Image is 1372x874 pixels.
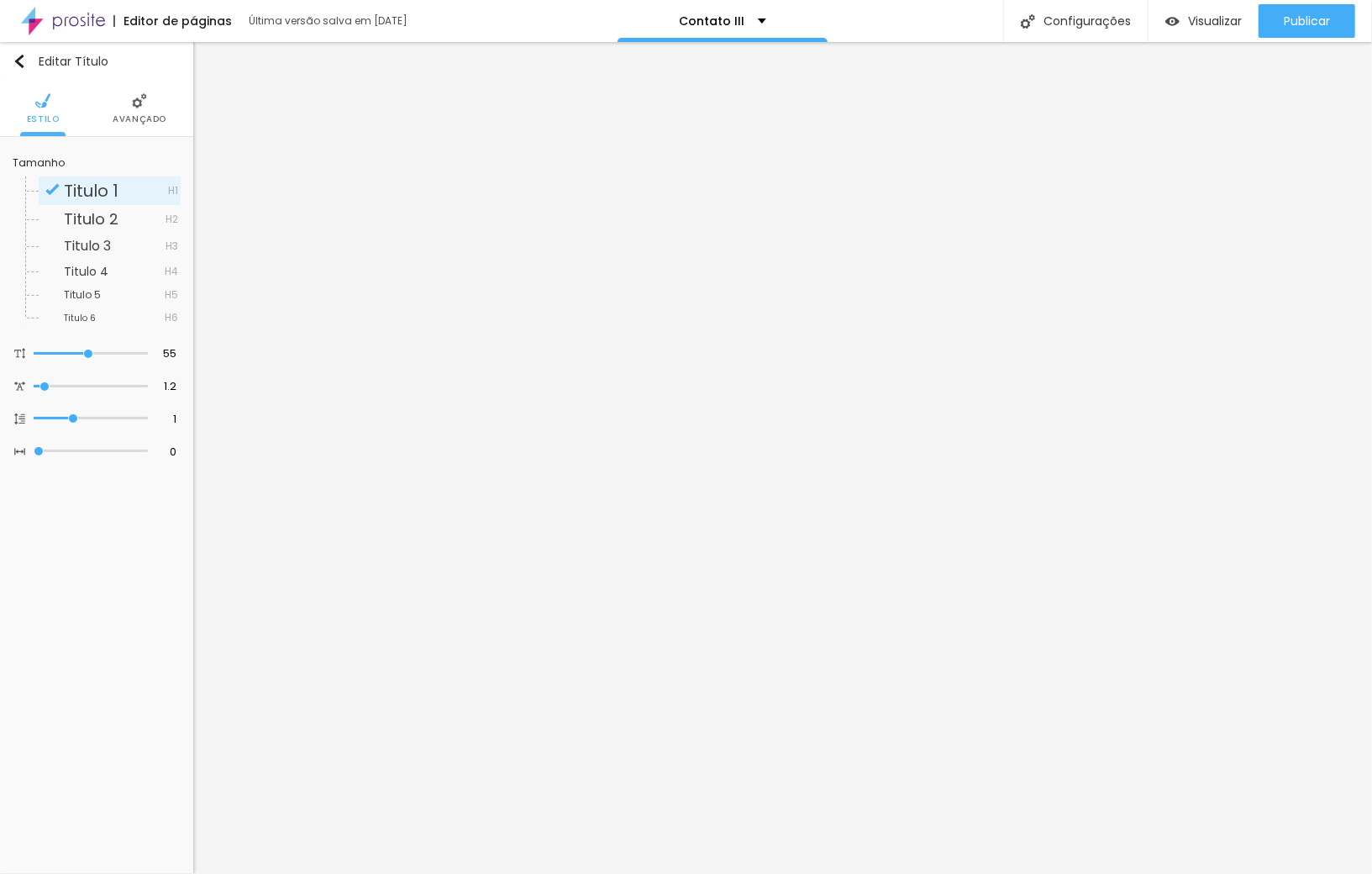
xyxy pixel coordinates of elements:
p: Contato III [680,15,745,27]
div: Editor de páginas [113,15,232,27]
span: H1 [168,186,178,196]
span: Titulo 3 [64,236,111,255]
span: H4 [165,266,178,276]
div: Última versão salva em [DATE] [249,16,442,26]
span: Titulo 2 [64,208,118,229]
span: Titulo 4 [64,263,108,280]
img: Icone [14,348,25,359]
img: Icone [132,93,147,108]
span: H5 [165,290,178,300]
img: Icone [45,182,60,197]
img: Icone [35,93,50,108]
span: Avançado [113,115,166,124]
img: Icone [14,413,25,424]
span: H3 [166,241,178,251]
span: H6 [165,313,178,323]
span: H2 [166,214,178,224]
span: Titulo 6 [64,312,96,324]
img: view-1.svg [1165,14,1180,29]
span: Titulo 5 [64,287,101,302]
img: Icone [13,55,26,68]
button: Visualizar [1149,4,1259,38]
img: Icone [14,446,25,457]
span: Publicar [1284,14,1330,28]
img: Icone [1021,14,1035,29]
button: Publicar [1259,4,1355,38]
img: Icone [14,381,25,392]
iframe: Editor [193,42,1372,874]
span: Visualizar [1188,14,1242,28]
span: Titulo 1 [64,179,118,203]
span: Estilo [27,115,60,124]
div: Editar Título [13,55,108,68]
div: Tamanho [13,158,181,168]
